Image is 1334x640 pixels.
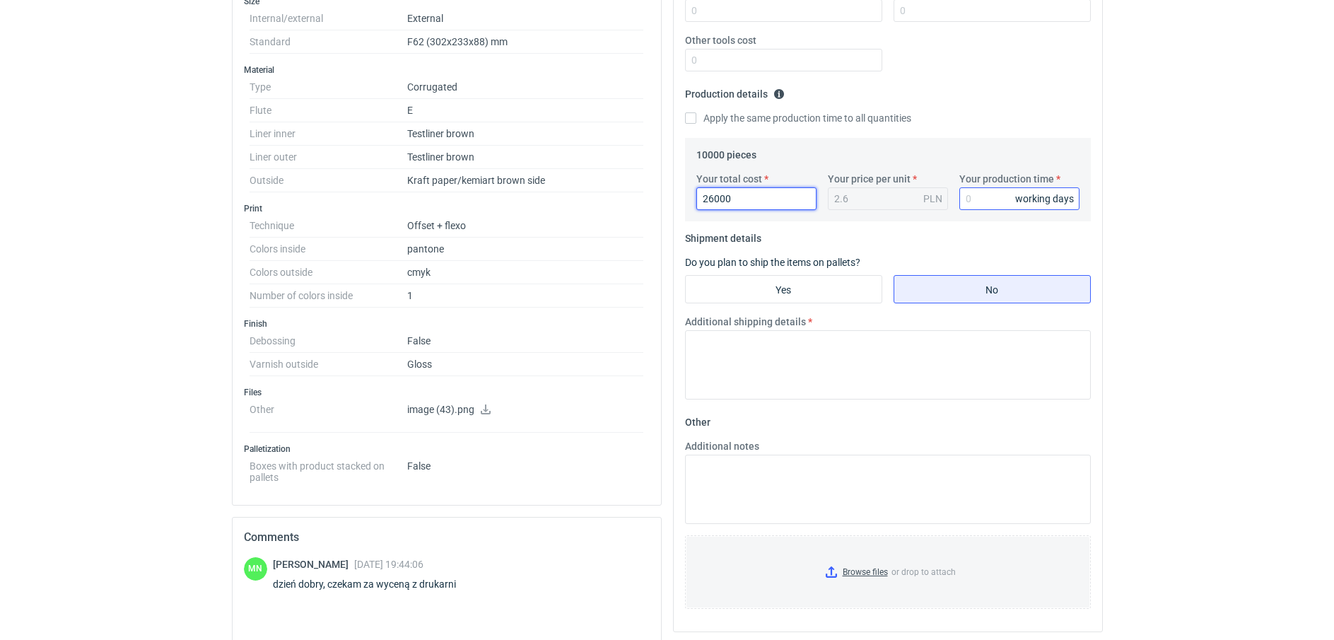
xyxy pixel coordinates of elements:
span: [PERSON_NAME] [273,559,354,570]
p: image (43).png [407,404,644,417]
legend: 10000 pieces [696,144,756,161]
h3: Material [244,64,650,76]
dt: Other [250,398,407,433]
label: Other tools cost [685,33,756,47]
input: 0 [685,49,882,71]
label: Additional shipping details [685,315,806,329]
span: [DATE] 19:44:06 [354,559,423,570]
label: Your production time [959,172,1054,186]
dd: 1 [407,284,644,308]
h2: Comments [244,529,650,546]
label: Yes [685,275,882,303]
dt: Varnish outside [250,353,407,376]
figcaption: MN [244,557,267,581]
dt: Internal/external [250,7,407,30]
dd: F62 (302x233x88) mm [407,30,644,54]
div: PLN [923,192,942,206]
div: Małgorzata Nowotna [244,557,267,581]
h3: Palletization [244,443,650,455]
dd: Gloss [407,353,644,376]
h3: Files [244,387,650,398]
input: 0 [959,187,1080,210]
dt: Type [250,76,407,99]
dt: Liner inner [250,122,407,146]
label: Apply the same production time to all quantities [685,111,911,125]
label: Your price per unit [828,172,911,186]
dd: pantone [407,238,644,261]
dt: Number of colors inside [250,284,407,308]
label: Do you plan to ship the items on pallets? [685,257,860,268]
dd: E [407,99,644,122]
dd: Offset + flexo [407,214,644,238]
dd: Testliner brown [407,146,644,169]
dd: cmyk [407,261,644,284]
dt: Outside [250,169,407,192]
dt: Debossing [250,330,407,353]
div: working days [1015,192,1074,206]
legend: Other [685,411,710,428]
dt: Flute [250,99,407,122]
dd: Testliner brown [407,122,644,146]
div: dzień dobry, czekam za wyceną z drukarni [273,577,473,591]
dt: Standard [250,30,407,54]
dt: Liner outer [250,146,407,169]
input: 0 [696,187,817,210]
label: No [894,275,1091,303]
dd: Corrugated [407,76,644,99]
label: Your total cost [696,172,762,186]
dt: Colors outside [250,261,407,284]
dd: External [407,7,644,30]
label: or drop to attach [686,536,1090,608]
legend: Shipment details [685,227,761,244]
h3: Finish [244,318,650,330]
dt: Colors inside [250,238,407,261]
dd: False [407,455,644,483]
legend: Production details [685,83,785,100]
dd: False [407,330,644,353]
dt: Boxes with product stacked on pallets [250,455,407,483]
dd: Kraft paper/kemiart brown side [407,169,644,192]
label: Additional notes [685,439,759,453]
dt: Technique [250,214,407,238]
h3: Print [244,203,650,214]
